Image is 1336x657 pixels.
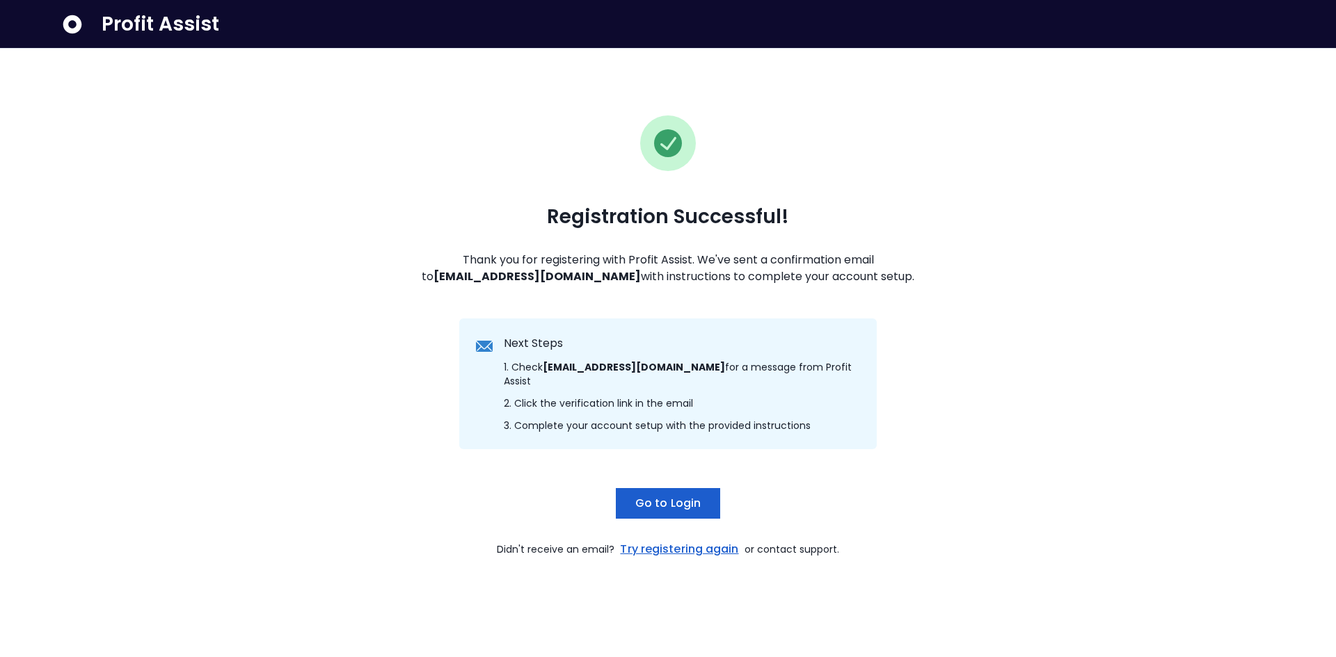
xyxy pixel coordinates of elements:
span: Thank you for registering with Profit Assist. We've sent a confirmation email to with instruction... [412,252,924,285]
span: Registration Successful! [547,204,789,229]
span: 1. Check for a message from Profit Assist [504,360,860,388]
strong: [EMAIL_ADDRESS][DOMAIN_NAME] [543,360,725,374]
span: 2. Click the verification link in the email [504,396,693,410]
span: 3. Complete your account setup with the provided instructions [504,419,811,432]
span: Next Steps [504,335,563,352]
strong: [EMAIL_ADDRESS][DOMAIN_NAME] [434,268,641,284]
a: Try registering again [617,541,741,558]
span: Didn't receive an email? or contact support. [497,541,838,558]
span: Go to Login [635,495,701,512]
button: Go to Login [616,488,720,519]
span: Profit Assist [102,12,219,37]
